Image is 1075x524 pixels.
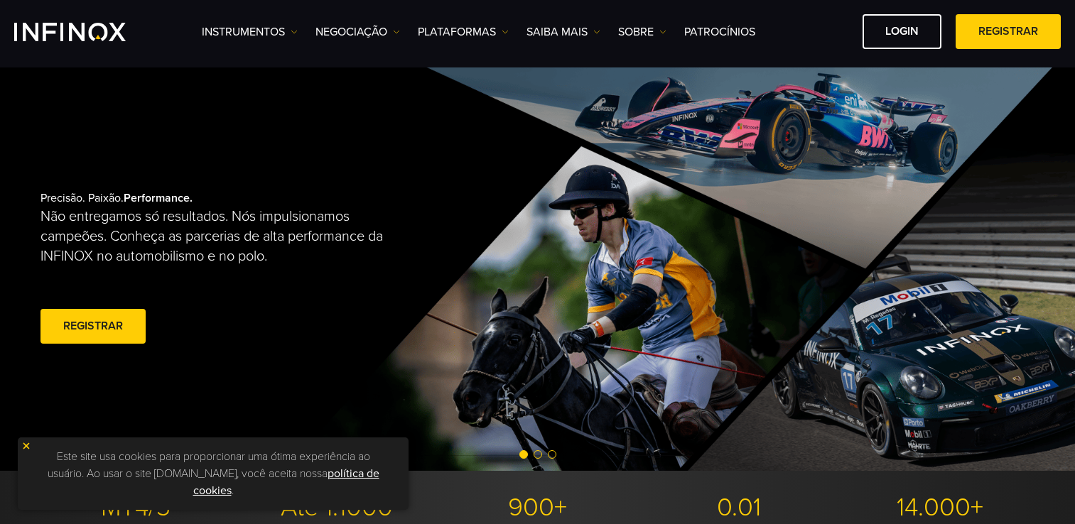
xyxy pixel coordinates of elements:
span: Go to slide 3 [548,450,556,459]
a: Login [863,14,941,49]
p: 900+ [443,492,633,523]
a: PLATAFORMAS [418,23,509,40]
p: 14.000+ [845,492,1035,523]
a: SOBRE [618,23,666,40]
img: yellow close icon [21,441,31,451]
a: Saiba mais [526,23,600,40]
a: INFINOX Logo [14,23,159,41]
span: Go to slide 2 [534,450,542,459]
span: Go to slide 1 [519,450,528,459]
p: Não entregamos só resultados. Nós impulsionamos campeões. Conheça as parcerias de alta performanc... [40,207,399,266]
a: Instrumentos [202,23,298,40]
strong: Performance. [124,191,193,205]
p: Este site usa cookies para proporcionar uma ótima experiência ao usuário. Ao usar o site [DOMAIN_... [25,444,401,503]
a: NEGOCIAÇÃO [315,23,400,40]
p: 0.01 [644,492,834,523]
a: Patrocínios [684,23,755,40]
div: Precisão. Paixão. [40,168,488,370]
a: Registrar [40,309,146,344]
a: Registrar [956,14,1061,49]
